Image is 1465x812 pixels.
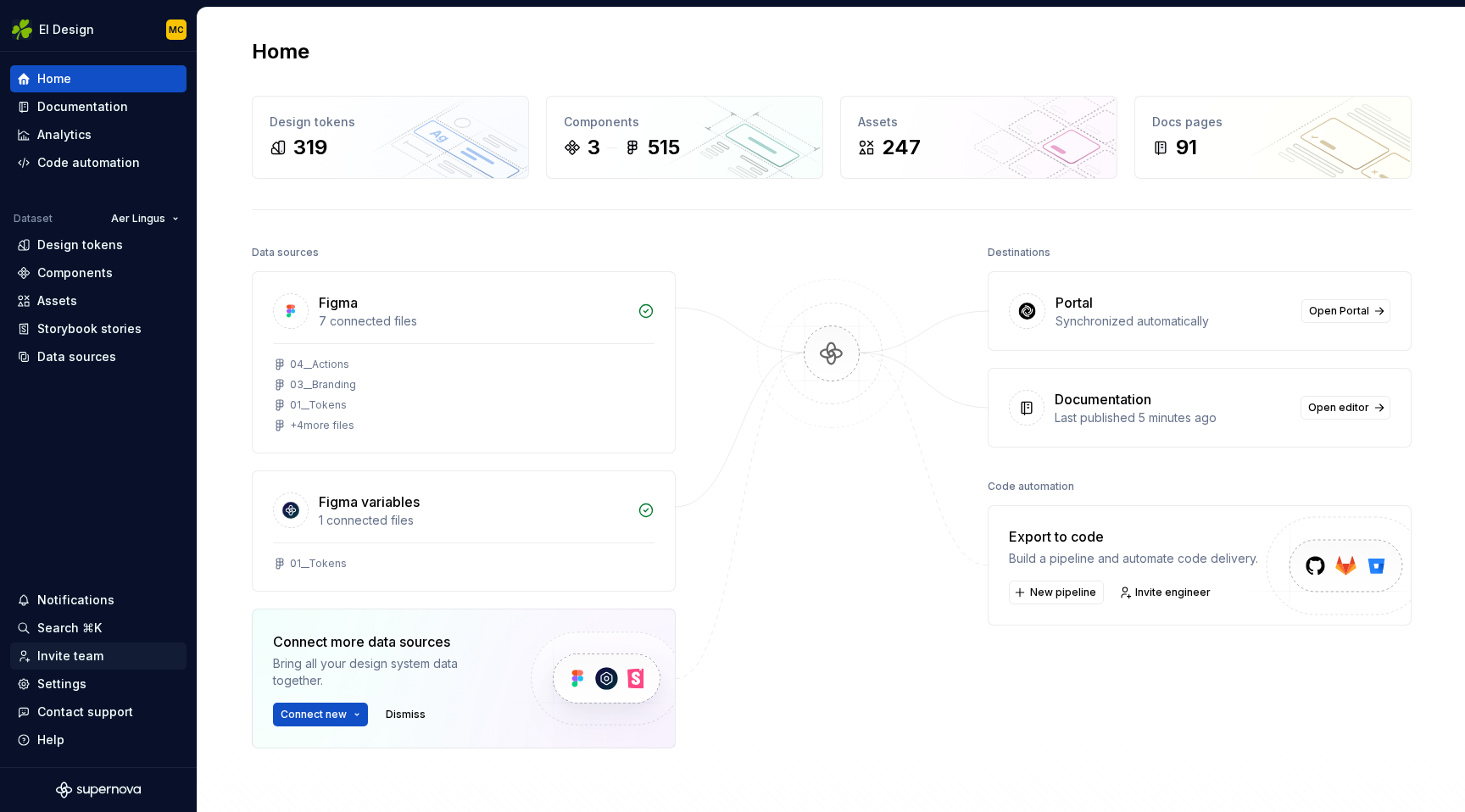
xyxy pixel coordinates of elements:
[1009,526,1258,547] div: Export to code
[37,731,64,748] div: Help
[10,343,187,370] a: Data sources
[270,114,511,131] div: Design tokens
[10,587,187,614] button: Notifications
[1308,401,1369,414] span: Open editor
[1114,581,1218,604] a: Invite engineer
[1309,304,1369,318] span: Open Portal
[56,781,141,798] svg: Supernova Logo
[273,703,368,726] button: Connect new
[1009,581,1104,604] button: New pipeline
[10,231,187,259] a: Design tokens
[37,98,128,115] div: Documentation
[252,470,676,592] a: Figma variables1 connected files01__Tokens
[1176,134,1197,161] div: 91
[10,149,187,176] a: Code automation
[290,398,347,412] div: 01__Tokens
[37,70,71,87] div: Home
[1301,396,1390,420] a: Open editor
[37,620,102,637] div: Search ⌘K
[290,557,347,570] div: 01__Tokens
[10,642,187,670] a: Invite team
[169,23,184,36] div: MC
[290,358,349,371] div: 04__Actions
[103,207,187,231] button: Aer Lingus
[858,114,1100,131] div: Assets
[10,121,187,148] a: Analytics
[10,287,187,314] a: Assets
[1134,96,1412,179] a: Docs pages91
[1055,389,1151,409] div: Documentation
[378,703,433,726] button: Dismiss
[319,292,358,313] div: Figma
[1056,313,1291,330] div: Synchronized automatically
[10,65,187,92] a: Home
[290,419,354,432] div: + 4 more files
[252,241,319,264] div: Data sources
[252,271,676,453] a: Figma7 connected files04__Actions03__Branding01__Tokens+4more files
[1009,550,1258,567] div: Build a pipeline and automate code delivery.
[3,11,193,47] button: EI DesignMC
[1301,299,1390,323] a: Open Portal
[252,96,529,179] a: Design tokens319
[37,292,77,309] div: Assets
[252,38,309,65] h2: Home
[10,615,187,642] button: Search ⌘K
[37,264,113,281] div: Components
[281,708,347,721] span: Connect new
[37,676,86,692] div: Settings
[10,315,187,342] a: Storybook stories
[273,655,502,689] div: Bring all your design system data together.
[37,648,103,665] div: Invite team
[319,512,627,529] div: 1 connected files
[588,134,600,161] div: 3
[37,154,140,171] div: Code automation
[386,708,426,721] span: Dismiss
[14,212,53,225] div: Dataset
[37,320,142,337] div: Storybook stories
[273,631,502,652] div: Connect more data sources
[988,241,1050,264] div: Destinations
[564,114,805,131] div: Components
[37,704,133,720] div: Contact support
[10,726,187,754] button: Help
[10,698,187,726] button: Contact support
[10,670,187,698] a: Settings
[12,19,32,40] img: 56b5df98-d96d-4d7e-807c-0afdf3bdaefa.png
[37,592,114,609] div: Notifications
[1152,114,1394,131] div: Docs pages
[319,492,420,512] div: Figma variables
[37,236,123,253] div: Design tokens
[293,134,327,161] div: 319
[988,475,1074,498] div: Code automation
[546,96,823,179] a: Components3515
[1135,586,1211,599] span: Invite engineer
[37,126,92,143] div: Analytics
[1030,586,1096,599] span: New pipeline
[111,212,165,225] span: Aer Lingus
[37,348,116,365] div: Data sources
[648,134,680,161] div: 515
[319,313,627,330] div: 7 connected files
[10,93,187,120] a: Documentation
[1055,409,1290,426] div: Last published 5 minutes ago
[1056,292,1093,313] div: Portal
[882,134,921,161] div: 247
[39,21,94,38] div: EI Design
[10,259,187,286] a: Components
[290,378,356,392] div: 03__Branding
[840,96,1117,179] a: Assets247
